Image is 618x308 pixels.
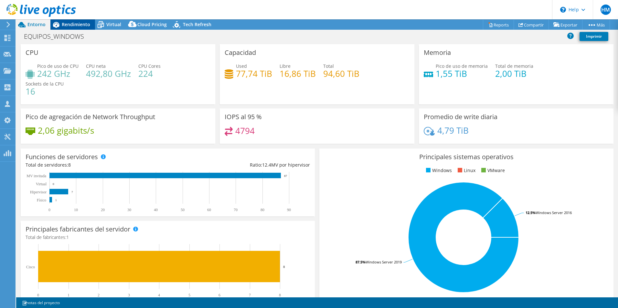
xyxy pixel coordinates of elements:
a: Exportar [549,20,582,30]
text: 0 [53,182,54,186]
tspan: 87.5% [356,260,366,264]
text: 3 [128,293,130,297]
li: VMware [480,167,505,174]
h4: 2,00 TiB [495,70,533,77]
text: 50 [181,208,185,212]
span: 8 [68,162,71,168]
text: 0 [48,208,50,212]
h3: Promedio de write diaria [424,113,497,120]
h1: EQUIPOS_WINDOWS [21,33,94,40]
text: 1 [55,199,57,202]
span: 1 [66,234,69,240]
tspan: 12.5% [526,210,536,215]
span: Total de memoria [495,63,533,69]
h3: Funciones de servidores [26,153,98,160]
h4: 16 [26,88,64,95]
span: Libre [280,63,291,69]
span: Total [323,63,334,69]
text: 1 [68,293,69,297]
span: HM [601,5,611,15]
svg: \n [560,7,566,13]
tspan: Físico [37,198,46,202]
h3: Pico de agregación de Network Throughput [26,113,155,120]
span: Used [236,63,247,69]
li: Windows [424,167,452,174]
text: 60 [207,208,211,212]
li: Linux [456,167,475,174]
text: 4 [158,293,160,297]
span: Cloud Pricing [137,21,167,27]
h4: 94,60 TiB [323,70,359,77]
span: Rendimiento [62,21,90,27]
text: Cisco [26,265,35,269]
text: 87 [284,174,287,178]
span: Pico de uso de memoria [436,63,488,69]
text: Hipervisor [30,190,47,194]
h4: 2,06 gigabits/s [38,127,94,134]
text: 2 [98,293,100,297]
text: 6 [218,293,220,297]
h4: 1,55 TiB [436,70,488,77]
text: 70 [234,208,238,212]
h4: 224 [138,70,161,77]
text: 30 [127,208,131,212]
h3: Memoria [424,49,451,56]
span: Sockets de la CPU [26,81,64,87]
span: 12.4 [262,162,271,168]
text: 40 [154,208,158,212]
text: Virtual [36,182,47,186]
h4: 242 GHz [37,70,79,77]
a: Compartir [514,20,549,30]
text: 7 [249,293,251,297]
text: 5 [188,293,190,297]
h3: IOPS al 95 % [225,113,262,120]
text: 7 [71,190,73,194]
h4: 77,74 TiB [236,70,272,77]
h3: Principales sistemas operativos [324,153,609,160]
text: MV invitada [27,174,46,178]
a: Imprimir [580,32,608,41]
h3: Principales fabricantes del servidor [26,226,130,233]
h4: 492,80 GHz [86,70,131,77]
h4: 4794 [235,127,255,134]
h4: Total de fabricantes: [26,234,310,241]
span: CPU neta [86,63,106,69]
span: Pico de uso de CPU [37,63,79,69]
a: Más [582,20,610,30]
h4: 4,79 TiB [437,127,469,134]
text: 90 [287,208,291,212]
h3: CPU [26,49,38,56]
text: 0 [37,293,39,297]
text: 8 [279,293,281,297]
tspan: Windows Server 2019 [366,260,402,264]
text: 10 [74,208,78,212]
tspan: Windows Server 2016 [536,210,572,215]
text: 80 [261,208,264,212]
span: Tech Refresh [183,21,211,27]
span: Virtual [106,21,121,27]
a: Reports [483,20,514,30]
span: Entorno [27,21,46,27]
span: CPU Cores [138,63,161,69]
a: notas del proyecto [17,299,64,307]
text: 20 [101,208,105,212]
div: Total de servidores: [26,161,168,169]
div: Ratio: MV por hipervisor [168,161,310,169]
h4: 16,86 TiB [280,70,316,77]
text: 8 [283,265,285,269]
h3: Capacidad [225,49,256,56]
